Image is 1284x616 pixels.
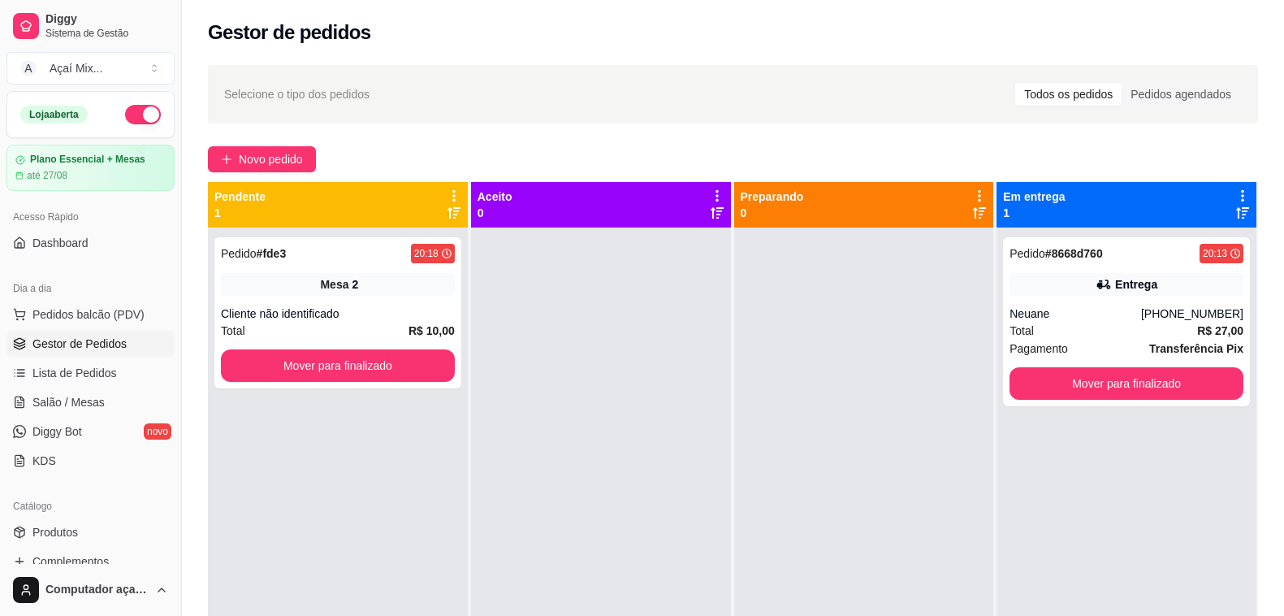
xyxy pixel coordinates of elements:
[208,146,316,172] button: Novo pedido
[239,150,303,168] span: Novo pedido
[1009,306,1141,322] div: Neuane
[6,204,175,230] div: Acesso Rápido
[6,230,175,256] a: Dashboard
[1009,367,1243,400] button: Mover para finalizado
[1015,83,1122,106] div: Todos os pedidos
[221,322,245,340] span: Total
[32,524,78,540] span: Produtos
[414,247,439,260] div: 20:18
[741,189,804,205] p: Preparando
[6,389,175,415] a: Salão / Mesas
[221,247,257,260] span: Pedido
[20,106,88,124] div: Loja aberta
[32,365,117,381] span: Lista de Pedidos
[257,247,287,260] strong: # fde3
[6,331,175,357] a: Gestor de Pedidos
[6,549,175,575] a: Complementos
[478,205,512,221] p: 0
[1149,342,1243,355] strong: Transferência Pix
[6,52,175,85] button: Select a team
[741,205,804,221] p: 0
[1003,189,1065,205] p: Em entrega
[45,583,149,597] span: Computador açaí Mix
[30,154,145,166] article: Plano Essencial + Mesas
[6,519,175,545] a: Produtos
[6,493,175,519] div: Catálogo
[214,205,266,221] p: 1
[6,570,175,609] button: Computador açaí Mix
[1003,205,1065,221] p: 1
[221,154,232,165] span: plus
[1122,83,1240,106] div: Pedidos agendados
[214,189,266,205] p: Pendente
[6,360,175,386] a: Lista de Pedidos
[32,553,109,570] span: Complementos
[1009,322,1034,340] span: Total
[27,169,67,182] article: até 27/08
[32,235,89,251] span: Dashboard
[125,105,161,124] button: Alterar Status
[409,324,455,337] strong: R$ 10,00
[32,423,82,440] span: Diggy Bot
[32,336,127,352] span: Gestor de Pedidos
[32,306,145,323] span: Pedidos balcão (PDV)
[1009,247,1045,260] span: Pedido
[6,419,175,445] a: Diggy Botnovo
[1197,324,1243,337] strong: R$ 27,00
[32,453,56,469] span: KDS
[1115,276,1157,293] div: Entrega
[45,27,168,40] span: Sistema de Gestão
[224,85,370,103] span: Selecione o tipo dos pedidos
[6,7,175,46] a: DiggySistema de Gestão
[221,306,455,322] div: Cliente não identificado
[320,276,348,293] span: Mesa
[208,20,371,46] h2: Gestor de pedidos
[6,448,175,474] a: KDS
[32,394,105,410] span: Salão / Mesas
[352,276,358,293] div: 2
[6,145,175,191] a: Plano Essencial + Mesasaté 27/08
[1141,306,1243,322] div: [PHONE_NUMBER]
[45,12,168,27] span: Diggy
[1045,247,1103,260] strong: # 8668d760
[50,60,102,76] div: Açaí Mix ...
[478,189,512,205] p: Aceito
[6,301,175,328] button: Pedidos balcão (PDV)
[20,60,37,76] span: A
[221,349,455,382] button: Mover para finalizado
[6,275,175,301] div: Dia a dia
[1203,247,1227,260] div: 20:13
[1009,340,1068,358] span: Pagamento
